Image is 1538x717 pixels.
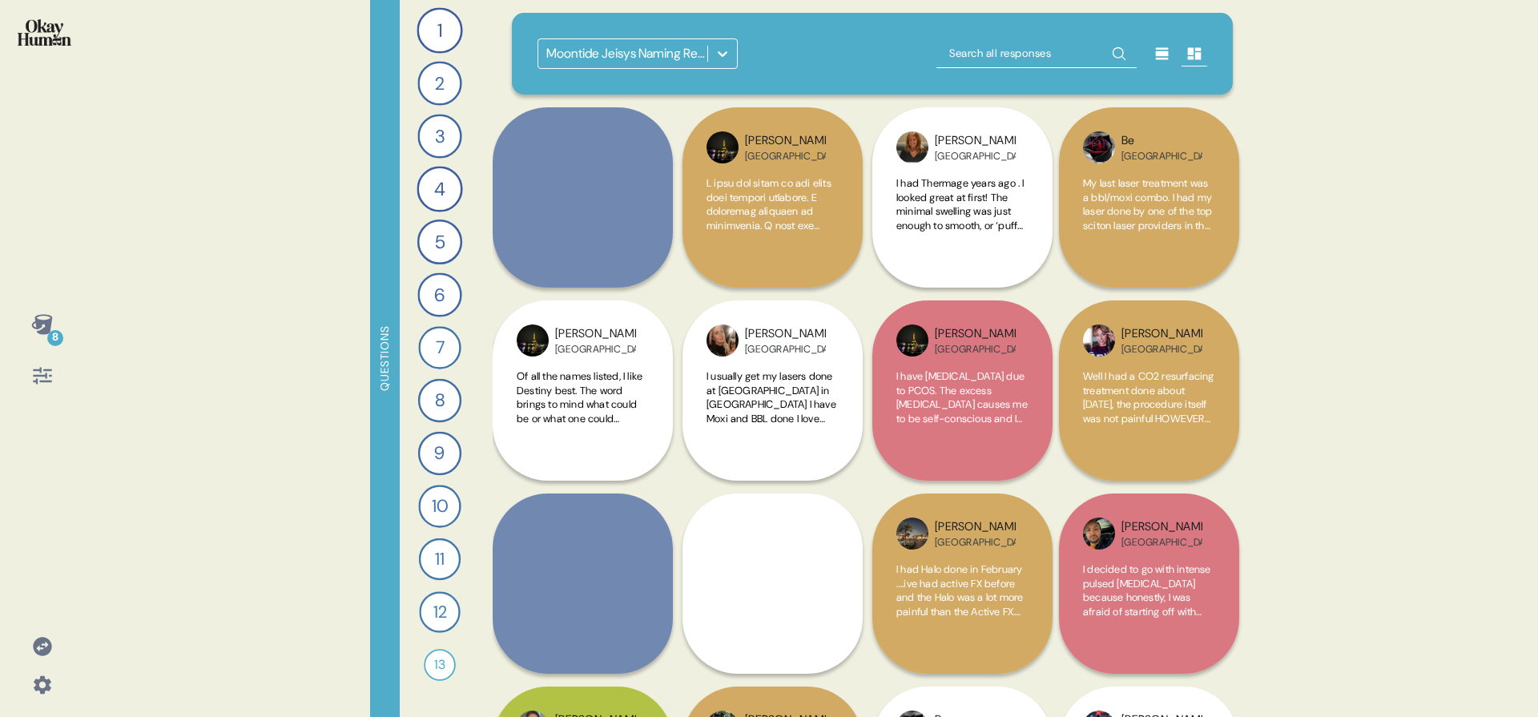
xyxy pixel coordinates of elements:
img: profilepic_23975156182076250.jpg [707,324,739,356]
div: 12 [419,591,460,632]
img: profilepic_24098596453077383.jpg [517,324,549,356]
div: [GEOGRAPHIC_DATA] [555,343,636,356]
div: 5 [417,220,462,264]
input: Search all responses [936,39,1137,68]
div: [GEOGRAPHIC_DATA] [935,343,1016,356]
div: [GEOGRAPHIC_DATA] [1121,343,1202,356]
div: 10 [418,485,461,527]
div: [GEOGRAPHIC_DATA] [745,343,826,356]
div: [PERSON_NAME] [745,132,826,150]
div: 4 [417,166,462,211]
span: I had Thermage years ago . I looked great at first! The minimal swelling was just enough to smoot... [896,176,1029,640]
img: profilepic_8903977899705303.jpg [1083,131,1115,163]
div: 6 [417,272,461,316]
img: profilepic_24098596453077383.jpg [896,324,928,356]
div: 2 [417,61,461,105]
div: [PERSON_NAME] [935,325,1016,343]
div: [PERSON_NAME] [935,132,1016,150]
img: profilepic_24125576667028276.jpg [1083,324,1115,356]
div: 1 [417,7,462,53]
img: okayhuman.3b1b6348.png [18,19,71,46]
div: [PERSON_NAME] [745,325,826,343]
div: 8 [418,379,461,422]
img: profilepic_24098596453077383.jpg [707,131,739,163]
div: 7 [418,326,461,369]
img: profilepic_9885678764847864.jpg [896,518,928,550]
div: 3 [417,114,461,158]
div: [GEOGRAPHIC_DATA] [745,150,826,163]
div: [GEOGRAPHIC_DATA] [935,150,1016,163]
div: [PERSON_NAME] [1121,325,1202,343]
div: [GEOGRAPHIC_DATA] [935,536,1016,549]
div: Moontide Jeisys Naming Research - Consumers [546,44,709,63]
div: [GEOGRAPHIC_DATA] [1121,150,1202,163]
div: [PERSON_NAME] [555,325,636,343]
div: 13 [424,649,456,681]
img: profilepic_9725921084151912.jpg [896,131,928,163]
div: [PERSON_NAME] [1121,518,1202,536]
div: 9 [418,432,461,475]
div: Be [1121,132,1202,150]
div: [PERSON_NAME] [935,518,1016,536]
div: 8 [47,330,63,346]
img: profilepic_9954803084577002.jpg [1083,518,1115,550]
span: My last laser treatment was a bbl/moxi combo. I had my laser done by one of the top sciton laser ... [1083,176,1215,640]
div: [GEOGRAPHIC_DATA] [1121,536,1202,549]
div: 11 [419,538,461,580]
